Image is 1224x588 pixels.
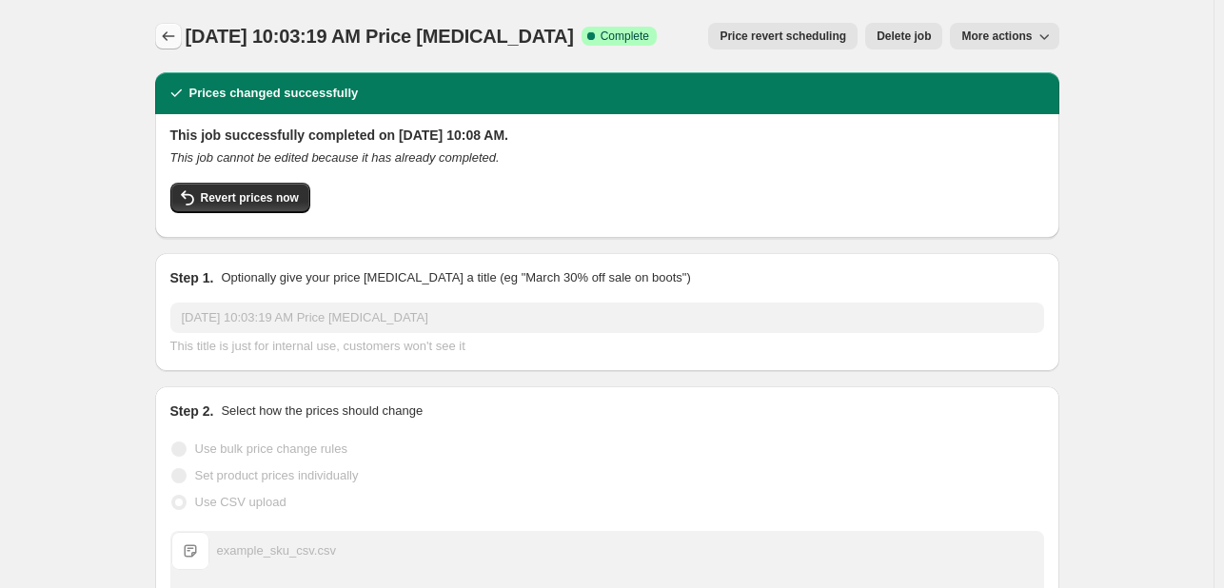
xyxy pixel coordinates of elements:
span: Use bulk price change rules [195,441,347,456]
button: Delete job [865,23,942,49]
span: Revert prices now [201,190,299,206]
span: Use CSV upload [195,495,286,509]
span: Price revert scheduling [720,29,846,44]
span: Complete [601,29,649,44]
span: This title is just for internal use, customers won't see it [170,339,465,353]
p: Optionally give your price [MEDICAL_DATA] a title (eg "March 30% off sale on boots") [221,268,690,287]
h2: This job successfully completed on [DATE] 10:08 AM. [170,126,1044,145]
button: Price revert scheduling [708,23,858,49]
h2: Prices changed successfully [189,84,359,103]
button: Revert prices now [170,183,310,213]
span: More actions [961,29,1032,44]
div: example_sku_csv.csv [217,541,336,560]
input: 30% off holiday sale [170,303,1044,333]
button: More actions [950,23,1058,49]
p: Select how the prices should change [221,402,423,421]
button: Price change jobs [155,23,182,49]
i: This job cannot be edited because it has already completed. [170,150,500,165]
h2: Step 2. [170,402,214,421]
span: Delete job [877,29,931,44]
h2: Step 1. [170,268,214,287]
span: [DATE] 10:03:19 AM Price [MEDICAL_DATA] [186,26,574,47]
span: Set product prices individually [195,468,359,482]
